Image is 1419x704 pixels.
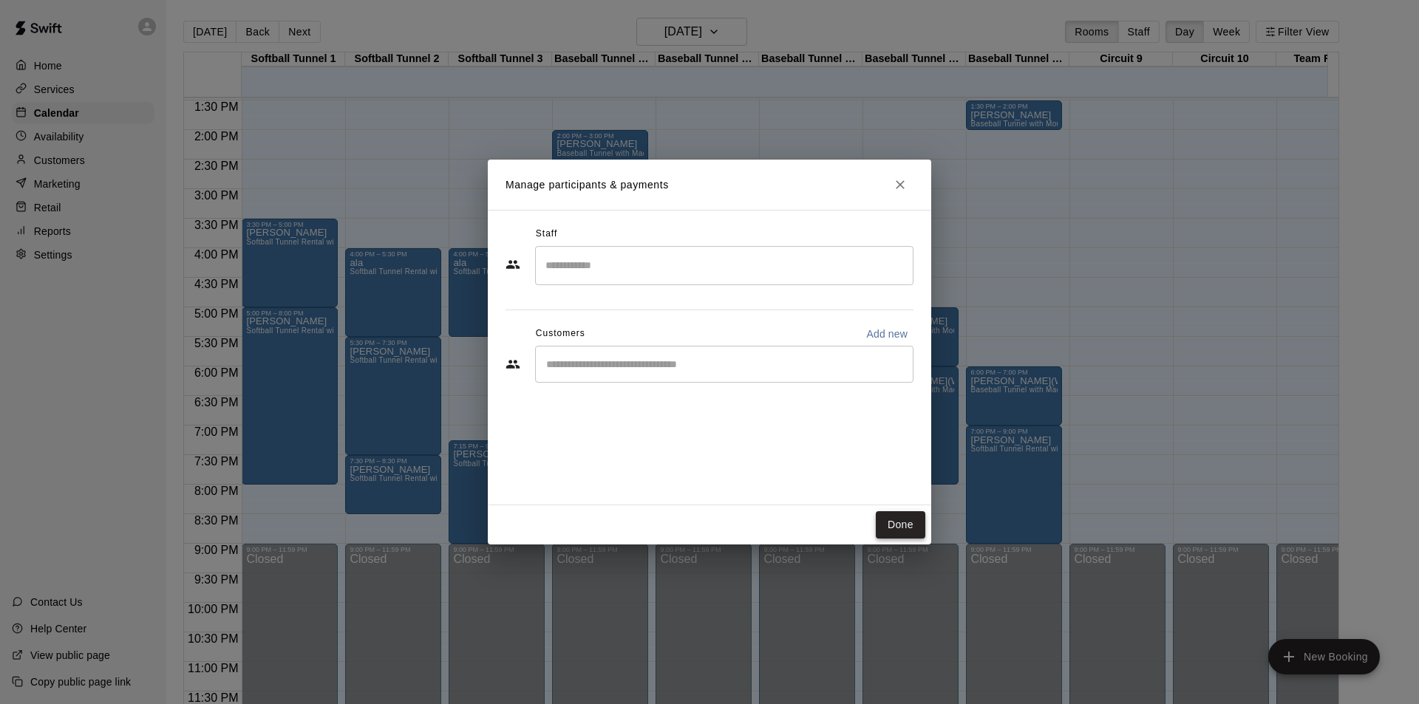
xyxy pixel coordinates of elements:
svg: Staff [506,257,520,272]
button: Add new [860,322,913,346]
button: Done [876,511,925,539]
div: Start typing to search customers... [535,346,913,383]
button: Close [887,171,913,198]
p: Manage participants & payments [506,177,669,193]
span: Customers [536,322,585,346]
svg: Customers [506,357,520,372]
p: Add new [866,327,908,341]
span: Staff [536,222,557,246]
div: Search staff [535,246,913,285]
